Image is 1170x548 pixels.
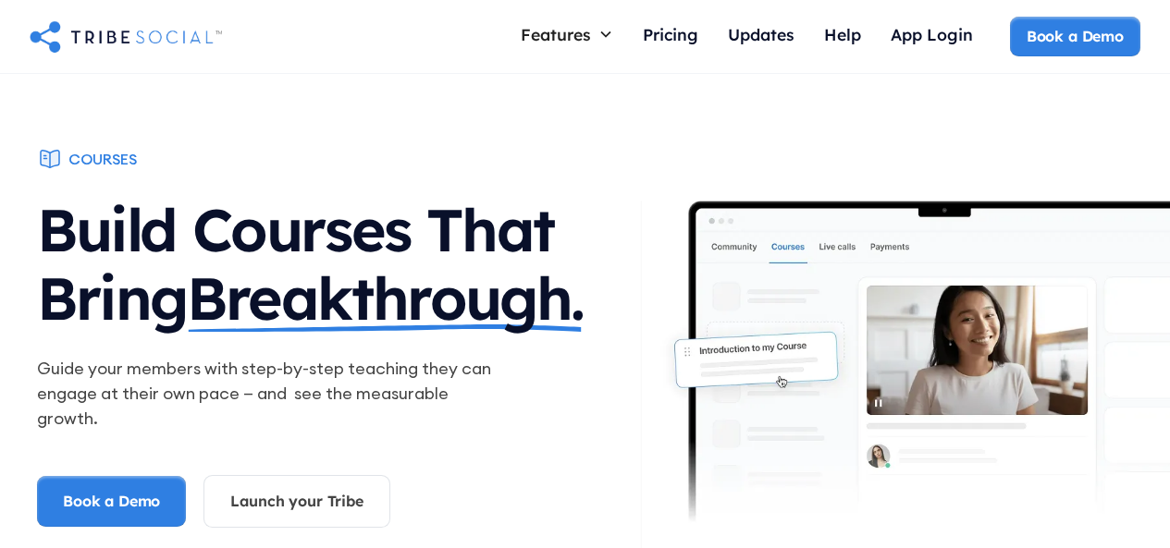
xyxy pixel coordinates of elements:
p: Guide your members with step-by-step teaching they can engage at their own pace — and see the mea... [37,356,511,431]
a: Pricing [628,17,713,56]
a: Book a Demo [1010,17,1140,55]
div: Courses [68,149,137,169]
a: Updates [713,17,809,56]
div: App Login [891,24,973,44]
a: App Login [876,17,988,56]
div: Updates [728,24,794,44]
a: home [30,18,222,55]
span: Breakthrough. [187,264,584,333]
div: Features [506,17,628,52]
a: Book a Demo [37,476,186,526]
div: Features [521,24,591,44]
a: Launch your Tribe [203,475,389,527]
div: Help [824,24,861,44]
h1: Build Courses That Bring [37,177,640,341]
div: Pricing [643,24,698,44]
a: Help [809,17,876,56]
